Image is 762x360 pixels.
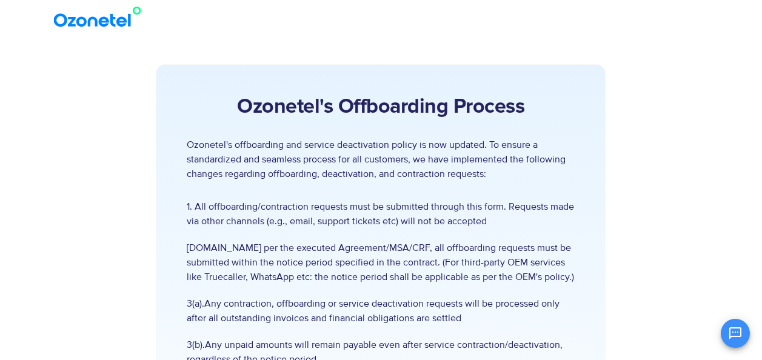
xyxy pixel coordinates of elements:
[187,241,575,284] span: [DOMAIN_NAME] per the executed Agreement/MSA/CRF, all offboarding requests must be submitted with...
[721,319,750,348] button: Open chat
[187,199,575,228] span: 1. All offboarding/contraction requests must be submitted through this form. Requests made via ot...
[187,95,575,119] h2: Ozonetel's Offboarding Process
[187,296,575,325] span: 3(a).Any contraction, offboarding or service deactivation requests will be processed only after a...
[187,138,575,181] p: Ozonetel's offboarding and service deactivation policy is now updated. To ensure a standardized a...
